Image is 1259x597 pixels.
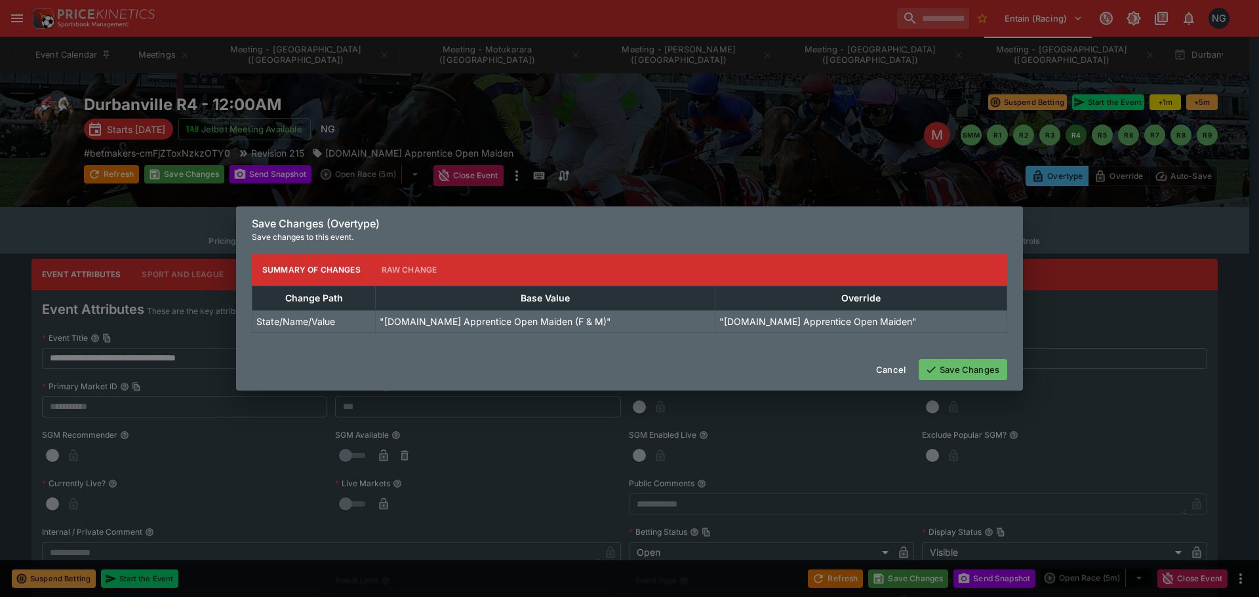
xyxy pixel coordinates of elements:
[376,310,715,332] td: "[DOMAIN_NAME] Apprentice Open Maiden (F & M)"
[252,231,1007,244] p: Save changes to this event.
[252,217,1007,231] h6: Save Changes (Overtype)
[919,359,1007,380] button: Save Changes
[715,286,1007,310] th: Override
[252,286,376,310] th: Change Path
[371,254,448,286] button: Raw Change
[252,254,371,286] button: Summary of Changes
[256,315,335,328] p: State/Name/Value
[376,286,715,310] th: Base Value
[868,359,913,380] button: Cancel
[715,310,1007,332] td: "[DOMAIN_NAME] Apprentice Open Maiden"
